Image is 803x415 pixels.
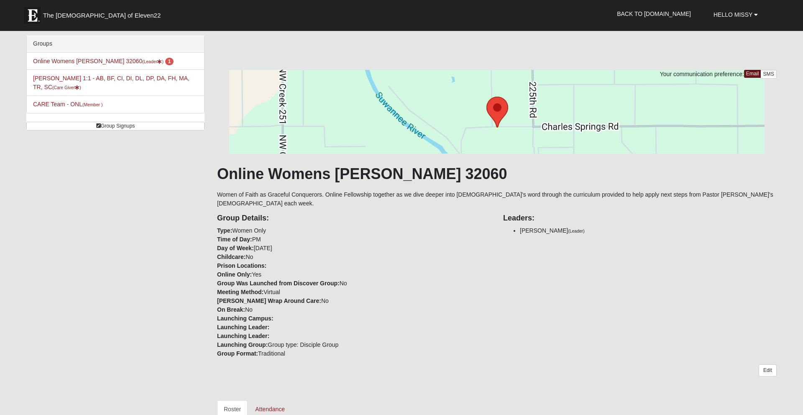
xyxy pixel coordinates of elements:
strong: Launching Campus: [217,315,274,322]
div: Groups [27,35,204,53]
span: Your communication preference: [660,71,744,77]
h4: Leaders: [503,214,777,223]
strong: On Break: [217,306,245,313]
small: (Leader ) [142,59,164,64]
a: CARE Team - ONL(Member ) [33,101,102,108]
small: (Care Giver ) [52,85,81,90]
strong: Online Only: [217,271,252,278]
strong: [PERSON_NAME] Wrap Around Care: [217,297,321,304]
img: Eleven22 logo [24,7,41,24]
strong: Time of Day: [217,236,252,243]
a: Back to [DOMAIN_NAME] [611,3,697,24]
a: [PERSON_NAME] 1:1 - AB, BF, CI, DI, DL, DP, DA, FH, MA, TR, SC(Care Giver) [33,75,189,90]
strong: Type: [217,227,232,234]
small: (Leader) [568,228,585,233]
a: Online Womens [PERSON_NAME] 32060(Leader) 1 [33,58,174,64]
a: Edit [759,364,777,377]
div: Women Only PM [DATE] No Yes No Virtual No No Group type: Disciple Group Traditional [211,208,497,358]
small: (Member ) [82,102,102,107]
strong: Launching Leader: [217,324,269,330]
strong: Day of Week: [217,245,254,251]
span: Hello Missy [713,11,752,18]
strong: Prison Locations: [217,262,266,269]
span: The [DEMOGRAPHIC_DATA] of Eleven22 [43,11,161,20]
a: SMS [760,70,777,79]
h1: Online Womens [PERSON_NAME] 32060 [217,165,777,183]
strong: Meeting Method: [217,289,263,295]
strong: Group Was Launched from Discover Group: [217,280,340,287]
strong: Group Format: [217,350,258,357]
h4: Group Details: [217,214,491,223]
a: The [DEMOGRAPHIC_DATA] of Eleven22 [20,3,187,24]
strong: Launching Group: [217,341,268,348]
a: Group Signups [26,122,205,131]
span: number of pending members [165,58,174,65]
strong: Launching Leader: [217,333,269,339]
li: [PERSON_NAME] [520,226,777,235]
a: Hello Missy [707,4,764,25]
a: Email [744,70,761,78]
strong: Childcare: [217,254,246,260]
